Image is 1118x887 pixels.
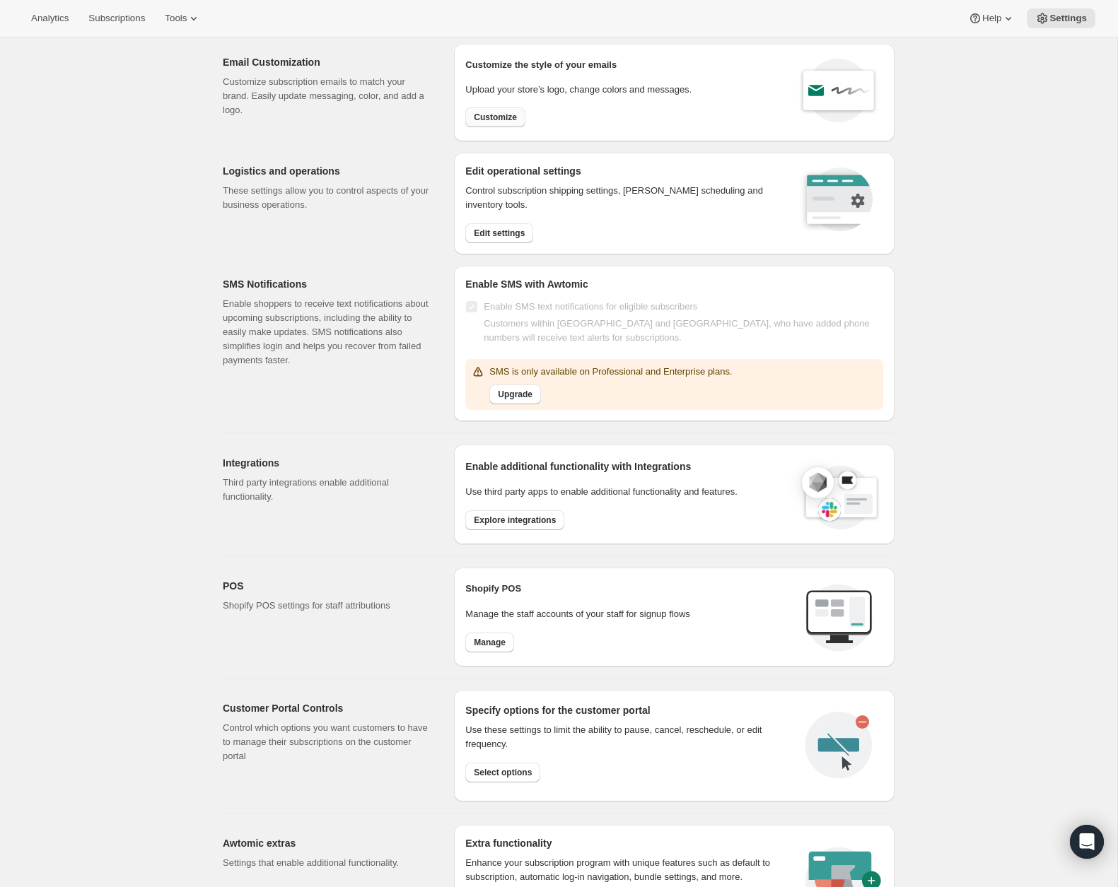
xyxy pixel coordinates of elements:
[465,703,794,717] h2: Specify options for the customer portal
[960,8,1024,28] button: Help
[223,579,431,593] h2: POS
[465,277,883,291] h2: Enable SMS with Awtomic
[223,456,431,470] h2: Integrations
[465,633,514,652] button: Manage
[31,13,69,24] span: Analytics
[465,723,794,751] div: Use these settings to limit the ability to pause, cancel, reschedule, or edit frequency.
[223,836,431,850] h2: Awtomic extras
[465,223,533,243] button: Edit settings
[474,112,517,123] span: Customize
[465,485,788,499] p: Use third party apps to enable additional functionality and features.
[982,13,1001,24] span: Help
[1027,8,1095,28] button: Settings
[223,277,431,291] h2: SMS Notifications
[489,384,541,404] button: Upgrade
[223,184,431,212] p: These settings allow you to control aspects of your business operations.
[223,476,431,504] p: Third party integrations enable additional functionality.
[156,8,209,28] button: Tools
[465,184,781,212] p: Control subscription shipping settings, [PERSON_NAME] scheduling and inventory tools.
[474,637,506,648] span: Manage
[484,318,869,343] span: Customers within [GEOGRAPHIC_DATA] and [GEOGRAPHIC_DATA], who have added phone numbers will recei...
[1049,13,1087,24] span: Settings
[223,721,431,763] p: Control which options you want customers to have to manage their subscriptions on the customer po...
[23,8,77,28] button: Analytics
[223,75,431,117] p: Customize subscription emails to match your brand. Easily update messaging, color, and add a logo.
[223,599,431,613] p: Shopify POS settings for staff attributions
[223,55,431,69] h2: Email Customization
[223,164,431,178] h2: Logistics and operations
[484,301,697,312] span: Enable SMS text notifications for eligible subscribers
[465,459,788,474] h2: Enable additional functionality with Integrations
[465,107,525,127] button: Customize
[465,607,794,621] p: Manage the staff accounts of your staff for signup flows
[465,582,794,596] h2: Shopify POS
[465,856,788,884] p: Enhance your subscription program with unique features such as default to subscription, automatic...
[465,763,540,782] button: Select options
[80,8,153,28] button: Subscriptions
[498,389,532,400] span: Upgrade
[474,767,532,778] span: Select options
[88,13,145,24] span: Subscriptions
[465,510,564,530] button: Explore integrations
[223,297,431,368] p: Enable shoppers to receive text notifications about upcoming subscriptions, including the ability...
[465,58,617,72] p: Customize the style of your emails
[1070,825,1104,859] div: Open Intercom Messenger
[465,164,781,178] h2: Edit operational settings
[489,365,732,379] p: SMS is only available on Professional and Enterprise plans.
[474,228,525,239] span: Edit settings
[223,856,431,870] p: Settings that enable additional functionality.
[165,13,187,24] span: Tools
[465,836,552,850] h2: Extra functionality
[465,83,692,97] p: Upload your store’s logo, change colors and messages.
[223,701,431,715] h2: Customer Portal Controls
[474,515,556,526] span: Explore integrations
